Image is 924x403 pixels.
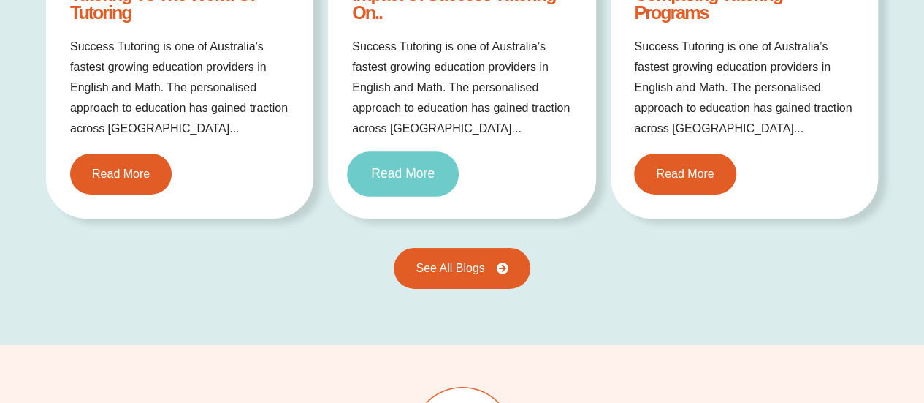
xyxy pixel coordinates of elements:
span: Read More [92,168,150,180]
a: See All Blogs [394,248,530,289]
iframe: Chat Widget [681,238,924,403]
p: Success Tutoring is one of Australia’s fastest growing education providers in English and Math. T... [70,37,290,139]
a: Read More [634,154,736,195]
p: Success Tutoring is one of Australia’s fastest growing education providers in English and Math. T... [634,37,854,139]
a: Read More [347,151,459,197]
a: Read More [70,154,172,195]
p: Success Tutoring is one of Australia’s fastest growing education providers in English and Math. T... [352,37,572,139]
span: Read More [656,168,714,180]
span: Read More [371,167,435,181]
span: See All Blogs [416,263,484,274]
